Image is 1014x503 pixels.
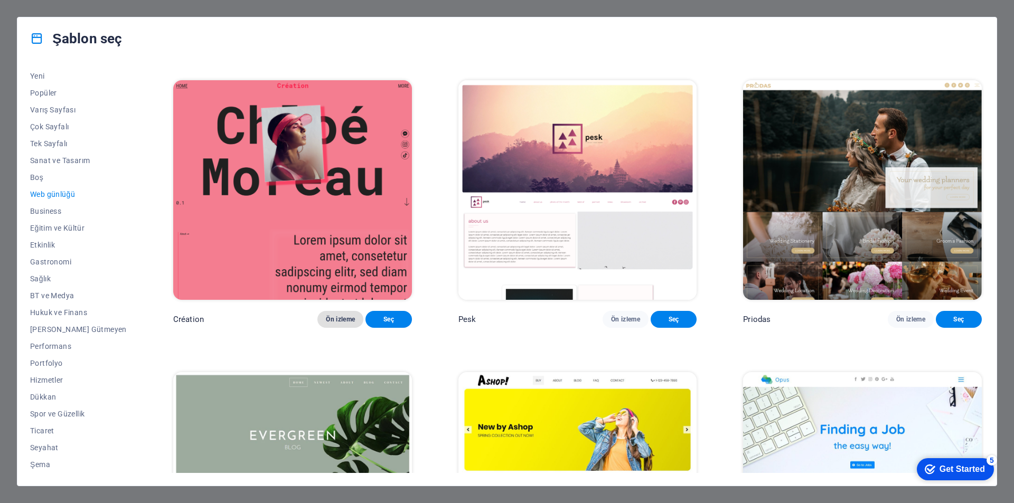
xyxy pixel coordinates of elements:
[896,315,925,324] span: Ön izleme
[30,169,127,186] button: Boş
[743,80,982,300] img: Priodas
[30,152,127,169] button: Sanat ve Tasarım
[30,274,127,283] span: Sağlık
[30,287,127,304] button: BT ve Medya
[30,139,127,148] span: Tek Sayfalı
[458,314,476,325] p: Pesk
[30,68,127,84] button: Yeni
[30,241,127,249] span: Etkinlik
[743,314,771,325] p: Priodas
[30,72,127,80] span: Yeni
[30,456,127,473] button: Şema
[30,388,127,405] button: Dükkan
[30,376,127,384] span: Hizmetler
[611,315,640,324] span: Ön izleme
[30,325,127,334] span: [PERSON_NAME] Gütmeyen
[31,12,77,21] div: Get Started
[173,80,412,300] img: Création
[30,270,127,287] button: Sağlık
[30,422,127,439] button: Ticaret
[30,253,127,270] button: Gastronomi
[30,173,127,182] span: Boş
[30,439,127,456] button: Seyahat
[30,308,127,317] span: Hukuk ve Finans
[30,135,127,152] button: Tek Sayfalı
[30,203,127,220] button: Business
[888,311,934,328] button: Ön izleme
[30,342,127,350] span: Performans
[659,315,688,324] span: Seç
[651,311,697,328] button: Seç
[30,258,127,266] span: Gastronomi
[30,186,127,203] button: Web günlüğü
[8,5,86,27] div: Get Started 5 items remaining, 0% complete
[30,372,127,388] button: Hizmetler
[30,224,127,232] span: Eğitim ve Kültür
[30,220,127,236] button: Eğitim ve Kültür
[30,460,127,469] span: Şema
[30,426,127,435] span: Ticaret
[30,30,122,47] h4: Şablon seç
[30,393,127,401] span: Dükkan
[30,291,127,300] span: BT ve Medya
[30,304,127,321] button: Hukuk ve Finans
[30,190,127,198] span: Web günlüğü
[30,106,127,114] span: Varış Sayfası
[30,405,127,422] button: Spor ve Güzellik
[30,89,127,97] span: Popüler
[30,359,127,367] span: Portfolyo
[944,315,973,324] span: Seç
[30,443,127,452] span: Seyahat
[30,355,127,372] button: Portfolyo
[317,311,363,328] button: Ön izleme
[374,315,403,324] span: Seç
[30,236,127,253] button: Etkinlik
[30,156,127,165] span: Sanat ve Tasarım
[30,410,127,418] span: Spor ve Güzellik
[30,122,127,131] span: Çok Sayfalı
[30,84,127,101] button: Popüler
[603,311,649,328] button: Ön izleme
[458,80,697,300] img: Pesk
[936,311,982,328] button: Seç
[326,315,355,324] span: Ön izleme
[30,338,127,355] button: Performans
[30,118,127,135] button: Çok Sayfalı
[30,207,127,215] span: Business
[173,314,204,325] p: Création
[365,311,411,328] button: Seç
[30,321,127,338] button: [PERSON_NAME] Gütmeyen
[78,2,89,13] div: 5
[30,101,127,118] button: Varış Sayfası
